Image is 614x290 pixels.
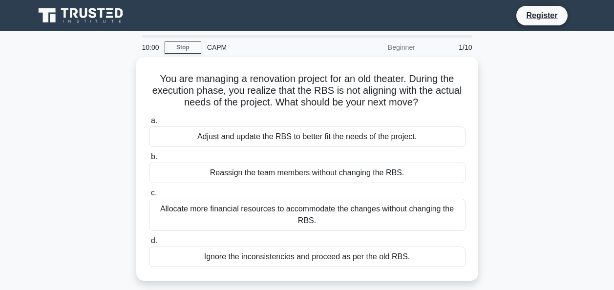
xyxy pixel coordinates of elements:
span: b. [151,152,157,161]
a: Stop [165,41,201,54]
div: Ignore the inconsistencies and proceed as per the old RBS. [149,247,466,267]
div: CAPM [201,38,336,57]
span: d. [151,236,157,245]
span: c. [151,188,157,197]
div: Beginner [336,38,421,57]
div: Allocate more financial resources to accommodate the changes without changing the RBS. [149,199,466,231]
span: a. [151,116,157,124]
div: 1/10 [421,38,478,57]
div: Reassign the team members without changing the RBS. [149,163,466,183]
div: 10:00 [136,38,165,57]
h5: You are managing a renovation project for an old theater. During the execution phase, you realize... [148,73,466,109]
a: Register [520,9,563,21]
div: Adjust and update the RBS to better fit the needs of the project. [149,126,466,147]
